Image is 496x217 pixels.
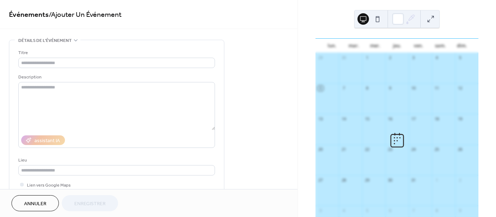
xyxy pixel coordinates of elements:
[318,116,323,121] div: 13
[341,177,346,183] div: 28
[411,86,416,91] div: 10
[457,55,463,61] div: 5
[411,147,416,152] div: 24
[434,116,439,121] div: 18
[341,147,346,152] div: 21
[318,177,323,183] div: 27
[364,147,370,152] div: 22
[386,39,408,53] div: jeu.
[411,116,416,121] div: 17
[18,156,214,164] div: Lieu
[388,116,393,121] div: 16
[318,208,323,213] div: 3
[364,208,370,213] div: 5
[318,147,323,152] div: 20
[434,55,439,61] div: 4
[341,208,346,213] div: 4
[341,116,346,121] div: 14
[49,8,122,22] span: / Ajouter Un Événement
[434,147,439,152] div: 25
[18,49,214,57] div: Titre
[318,55,323,61] div: 29
[364,55,370,61] div: 1
[434,177,439,183] div: 1
[18,73,214,81] div: Description
[365,39,386,53] div: mer.
[321,39,343,53] div: lun.
[343,39,364,53] div: mar.
[24,200,46,208] span: Annuler
[388,177,393,183] div: 30
[341,55,346,61] div: 30
[457,116,463,121] div: 19
[364,116,370,121] div: 15
[341,86,346,91] div: 7
[434,208,439,213] div: 8
[388,147,393,152] div: 23
[11,195,59,211] button: Annuler
[364,86,370,91] div: 8
[457,86,463,91] div: 12
[388,86,393,91] div: 9
[411,55,416,61] div: 3
[388,55,393,61] div: 2
[411,208,416,213] div: 7
[451,39,473,53] div: dim.
[457,177,463,183] div: 2
[18,37,72,44] span: Détails de l’événement
[318,86,323,91] div: 6
[388,208,393,213] div: 6
[429,39,451,53] div: sam.
[434,86,439,91] div: 11
[457,147,463,152] div: 26
[27,182,71,189] span: Lien vers Google Maps
[364,177,370,183] div: 29
[457,208,463,213] div: 9
[411,177,416,183] div: 31
[9,8,49,22] a: Événements
[408,39,429,53] div: ven.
